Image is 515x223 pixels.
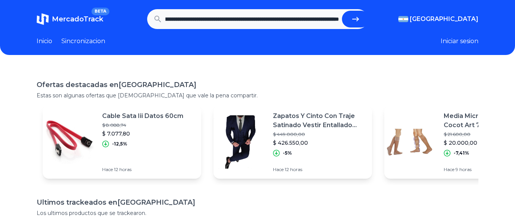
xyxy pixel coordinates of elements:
[213,115,267,169] img: Featured image
[37,92,478,99] p: Estas son algunas ofertas que [DEMOGRAPHIC_DATA] que vale la pena compartir.
[273,112,366,130] p: Zapatos Y Cinto Con Traje Satinado Vestir Entallado Import
[398,16,408,22] img: Argentina
[112,141,127,147] p: -12,5%
[43,115,96,169] img: Featured image
[102,130,183,137] p: $ 7.077,80
[102,122,183,128] p: $ 8.088,74
[398,15,478,24] button: [GEOGRAPHIC_DATA]
[410,15,478,24] span: [GEOGRAPHIC_DATA]
[213,105,372,179] a: Featured imageZapatos Y Cinto Con Traje Satinado Vestir Entallado Import$ 449.000,00$ 426.550,00-...
[102,166,183,173] p: Hace 12 horas
[37,79,478,90] h1: Ofertas destacadas en [GEOGRAPHIC_DATA]
[454,150,469,156] p: -7,41%
[37,13,49,25] img: MercadoTrack
[273,166,366,173] p: Hace 12 horas
[102,112,183,121] p: Cable Sata Iii Datos 60cm
[52,15,103,23] span: MercadoTrack
[37,37,52,46] a: Inicio
[43,105,201,179] a: Featured imageCable Sata Iii Datos 60cm$ 8.088,74$ 7.077,80-12,5%Hace 12 horas
[91,8,109,15] span: BETA
[37,209,478,217] p: Los ultimos productos que se trackearon.
[61,37,105,46] a: Sincronizacion
[37,197,478,208] h1: Ultimos trackeados en [GEOGRAPHIC_DATA]
[283,150,292,156] p: -5%
[273,139,366,147] p: $ 426.550,00
[441,37,478,46] button: Iniciar sesion
[384,115,438,169] img: Featured image
[37,13,103,25] a: MercadoTrackBETA
[273,131,366,137] p: $ 449.000,00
